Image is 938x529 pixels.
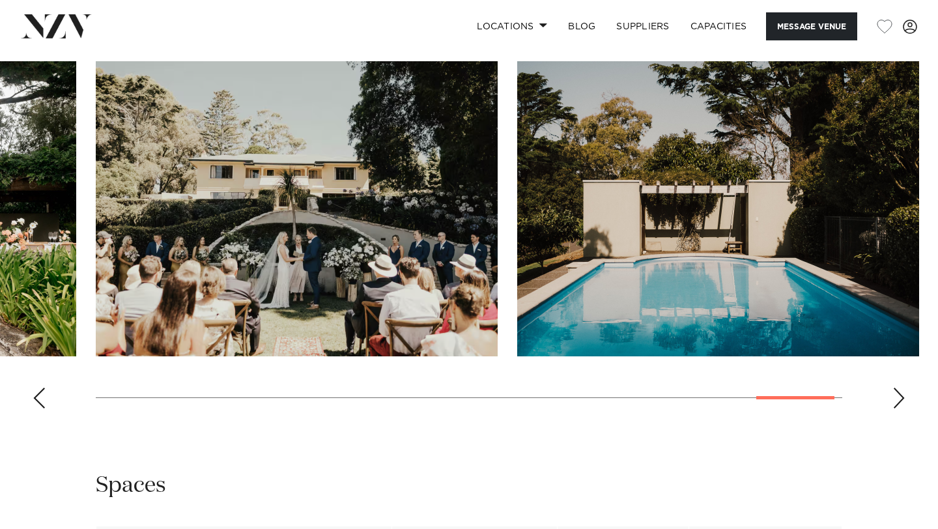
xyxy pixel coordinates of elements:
[96,61,498,356] swiper-slide: 16 / 17
[96,471,166,500] h2: Spaces
[606,12,679,40] a: SUPPLIERS
[558,12,606,40] a: BLOG
[466,12,558,40] a: Locations
[680,12,758,40] a: Capacities
[766,12,857,40] button: Message Venue
[517,61,919,356] swiper-slide: 17 / 17
[21,14,92,38] img: nzv-logo.png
